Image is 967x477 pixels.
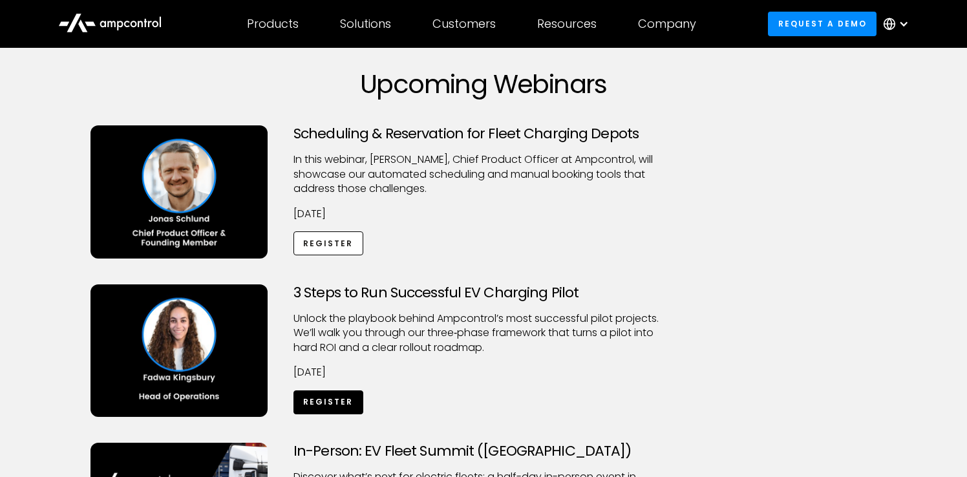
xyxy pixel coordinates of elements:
div: Solutions [340,17,391,31]
div: Company [638,17,696,31]
h3: 3 Steps to Run Successful EV Charging Pilot [293,284,674,301]
h1: Upcoming Webinars [90,69,877,100]
div: Customers [432,17,496,31]
div: Products [247,17,299,31]
p: [DATE] [293,365,674,379]
div: Resources [537,17,597,31]
a: Register [293,390,363,414]
a: Request a demo [768,12,877,36]
h3: Scheduling & Reservation for Fleet Charging Depots [293,125,674,142]
p: [DATE] [293,207,674,221]
h3: In-Person: EV Fleet Summit ([GEOGRAPHIC_DATA]) [293,443,674,460]
p: Unlock the playbook behind Ampcontrol’s most successful pilot projects. We’ll walk you through ou... [293,312,674,355]
a: Register [293,231,363,255]
p: ​In this webinar, [PERSON_NAME], Chief Product Officer at Ampcontrol, will showcase our automated... [293,153,674,196]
